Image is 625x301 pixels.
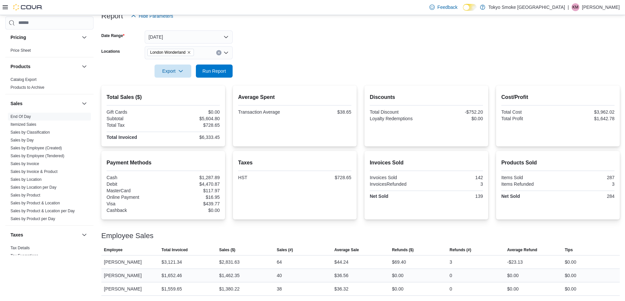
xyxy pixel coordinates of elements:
a: Sales by Day [10,138,34,142]
label: Locations [101,49,120,54]
span: Export [158,65,187,78]
button: Hide Parameters [128,9,176,23]
div: $36.56 [334,272,348,279]
h2: Total Sales ($) [107,93,220,101]
span: End Of Day [10,114,31,119]
span: Sales by Invoice [10,161,39,166]
div: $44.24 [334,258,348,266]
span: Refunds (#) [449,247,471,253]
div: 0 [449,285,452,293]
div: $69.40 [392,258,406,266]
div: [PERSON_NAME] [101,282,159,295]
h2: Cost/Profit [501,93,615,101]
button: Pricing [80,33,88,41]
div: $1,642.78 [559,116,615,121]
div: 40 [277,272,282,279]
div: $1,462.35 [219,272,240,279]
div: HST [238,175,294,180]
strong: Net Sold [370,194,388,199]
div: $6,333.45 [164,135,220,140]
span: Tax Details [10,245,30,251]
h3: Employee Sales [101,232,154,240]
span: Products to Archive [10,85,44,90]
a: Sales by Invoice & Product [10,169,57,174]
a: Sales by Product [10,193,40,198]
div: Invoices Sold [370,175,425,180]
p: Tokyo Smoke [GEOGRAPHIC_DATA] [489,3,565,11]
div: $1,287.89 [164,175,220,180]
div: 3 [559,181,615,187]
div: Cash [107,175,162,180]
a: Itemized Sales [10,122,36,127]
h2: Average Spent [238,93,351,101]
button: Open list of options [223,50,229,55]
div: $4,470.87 [164,181,220,187]
div: Debit [107,181,162,187]
div: $0.00 [565,258,576,266]
span: Sales by Employee (Tendered) [10,153,64,159]
span: Tips [565,247,573,253]
a: Sales by Product per Day [10,216,55,221]
span: Price Sheet [10,48,31,53]
div: 64 [277,258,282,266]
div: Total Profit [501,116,557,121]
div: $0.00 [427,116,483,121]
div: Items Sold [501,175,557,180]
div: $16.95 [164,195,220,200]
a: Catalog Export [10,77,36,82]
h3: Sales [10,100,23,107]
div: Pricing [5,47,94,57]
div: -$752.20 [427,109,483,115]
div: Visa [107,201,162,206]
button: Clear input [216,50,221,55]
h2: Products Sold [501,159,615,167]
a: Sales by Invoice [10,161,39,166]
div: $2,831.63 [219,258,240,266]
strong: Net Sold [501,194,520,199]
button: Export [155,65,191,78]
span: Sales by Invoice & Product [10,169,57,174]
div: Online Payment [107,195,162,200]
span: Sales ($) [219,247,235,253]
div: $38.65 [296,109,351,115]
div: $0.00 [565,272,576,279]
button: Run Report [196,65,233,78]
div: $3,962.02 [559,109,615,115]
div: $728.65 [296,175,351,180]
div: $3,121.34 [161,258,182,266]
button: Taxes [80,231,88,239]
div: $0.00 [164,109,220,115]
a: Sales by Employee (Created) [10,146,62,150]
button: [DATE] [145,30,233,44]
div: -$23.13 [507,258,523,266]
span: Average Sale [334,247,359,253]
span: London Wonderland [147,49,194,56]
div: InvoicesRefunded [370,181,425,187]
button: Sales [10,100,79,107]
div: $0.00 [392,285,404,293]
a: Sales by Product & Location [10,201,60,205]
div: $1,380.22 [219,285,240,293]
a: Sales by Location [10,177,42,182]
span: Sales by Product & Location per Day [10,208,75,214]
a: Sales by Classification [10,130,50,135]
div: 38 [277,285,282,293]
div: $5,604.80 [164,116,220,121]
p: [PERSON_NAME] [582,3,620,11]
div: $439.77 [164,201,220,206]
div: Total Cost [501,109,557,115]
span: Hide Parameters [139,13,173,19]
div: MasterCard [107,188,162,193]
h2: Taxes [238,159,351,167]
div: $0.00 [164,208,220,213]
div: $728.65 [164,122,220,128]
h2: Payment Methods [107,159,220,167]
div: [PERSON_NAME] [101,255,159,269]
div: $1,652.46 [161,272,182,279]
div: Transaction Average [238,109,294,115]
span: Sales (#) [277,247,293,253]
